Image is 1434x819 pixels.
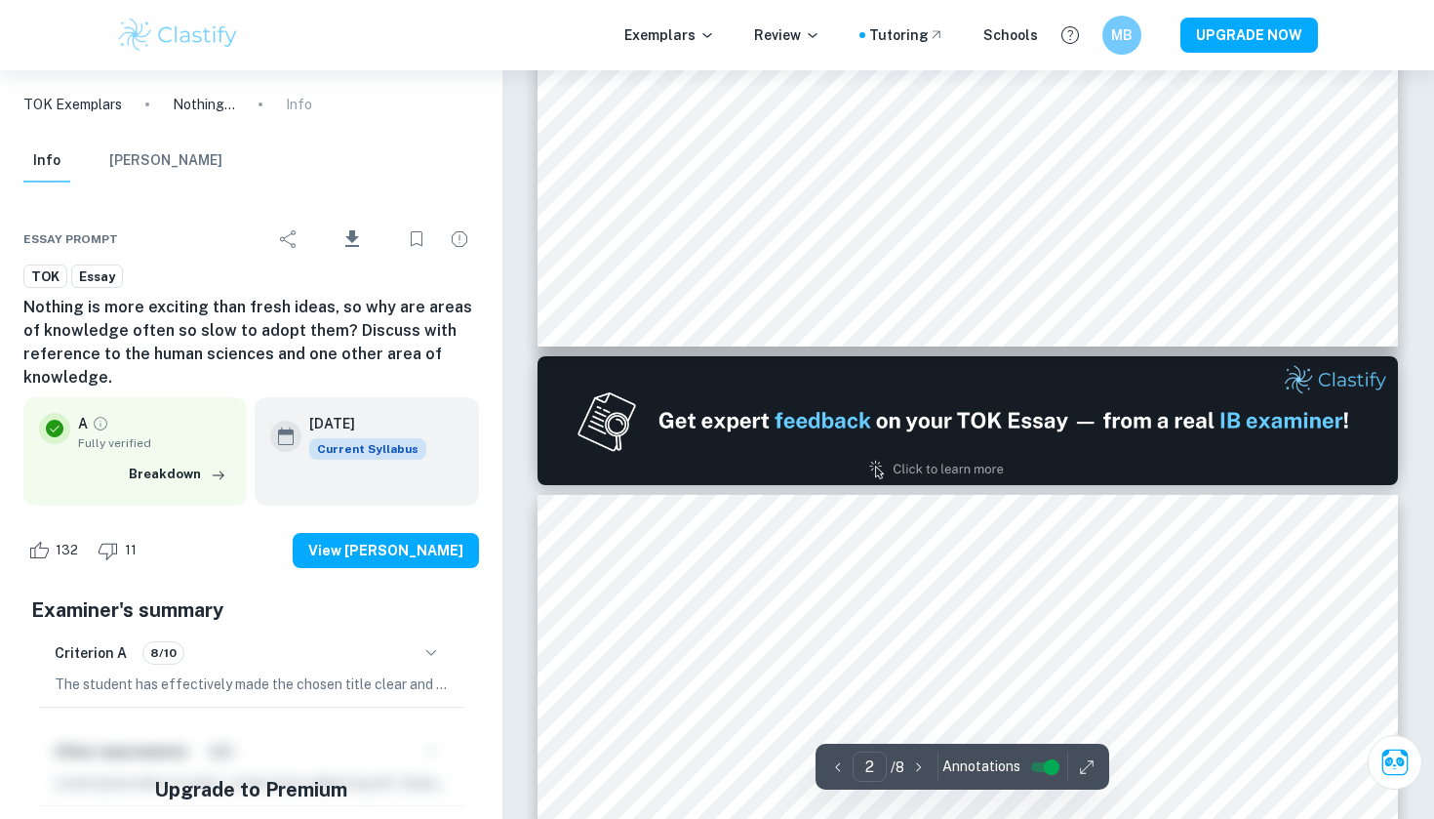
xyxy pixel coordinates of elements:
span: Essay [72,267,122,287]
h6: MB [1111,24,1134,46]
a: Tutoring [869,24,944,46]
div: Dislike [93,535,147,566]
span: Annotations [942,757,1020,777]
button: [PERSON_NAME] [109,140,222,183]
span: Essay prompt [23,230,118,248]
p: The student has effectively made the chosen title clear and apparent in the submission, placing i... [55,674,448,695]
p: Info [286,94,312,115]
img: Clastify logo [116,16,240,55]
p: Nothing is more exciting than fresh ideas, so why are areas of knowledge often so slow to adopt t... [173,94,235,115]
button: MB [1102,16,1141,55]
a: TOK Exemplars [23,94,122,115]
p: / 8 [891,757,904,778]
div: Download [312,214,393,265]
div: Like [23,535,89,566]
button: Breakdown [124,460,231,489]
h6: Nothing is more exciting than fresh ideas, so why are areas of knowledge often so slow to adopt t... [23,296,479,389]
a: Grade fully verified [92,415,109,432]
button: Help and Feedback [1054,19,1087,52]
img: Ad [538,356,1398,485]
div: Share [269,220,308,259]
h6: [DATE] [309,413,411,434]
p: A [78,413,88,434]
button: View [PERSON_NAME] [293,533,479,568]
span: 11 [114,541,147,560]
h5: Upgrade to Premium [154,775,347,804]
div: Bookmark [397,220,436,259]
button: Ask Clai [1368,735,1422,790]
div: Report issue [440,220,479,259]
p: Exemplars [624,24,715,46]
span: Current Syllabus [309,438,426,460]
button: UPGRADE NOW [1180,18,1318,53]
div: This exemplar is based on the current syllabus. Feel free to refer to it for inspiration/ideas wh... [309,438,426,460]
a: TOK [23,265,67,289]
h5: Examiner's summary [31,595,471,625]
span: TOK [24,267,66,287]
a: Schools [983,24,1038,46]
p: Review [754,24,820,46]
span: 132 [45,541,89,560]
button: Info [23,140,70,183]
span: 8/10 [143,644,183,662]
h6: Criterion A [55,642,127,664]
span: Fully verified [78,434,231,452]
a: Essay [71,265,123,289]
